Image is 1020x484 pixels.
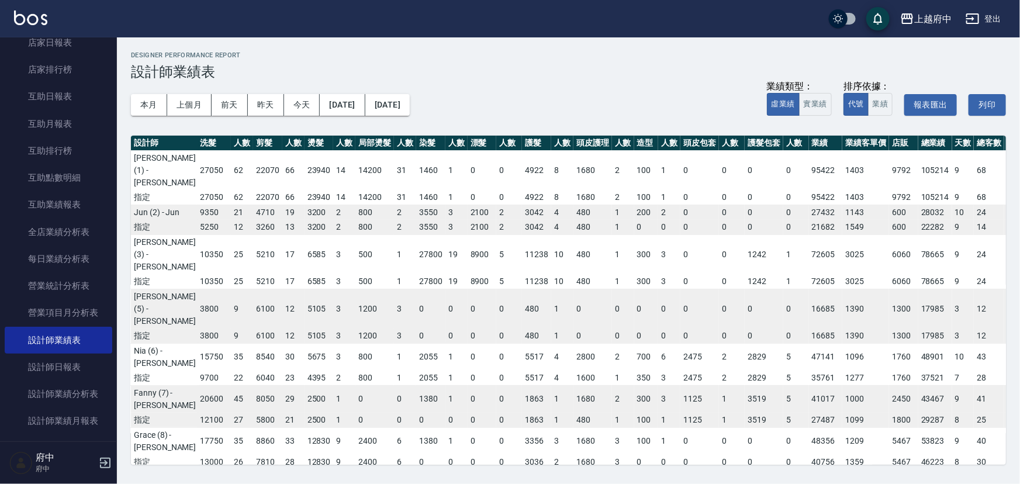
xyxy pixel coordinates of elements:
[842,234,889,274] td: 3025
[680,289,719,329] td: 0
[634,220,659,235] td: 0
[918,150,952,190] td: 105214
[612,289,634,329] td: 0
[416,136,445,151] th: 染髮
[842,289,889,329] td: 1390
[952,205,974,220] td: 10
[355,329,394,344] td: 1200
[253,329,282,344] td: 6100
[680,150,719,190] td: 0
[783,274,809,289] td: 1
[355,234,394,274] td: 500
[634,289,659,329] td: 0
[612,220,634,235] td: 1
[680,190,719,205] td: 0
[282,289,305,329] td: 12
[320,94,365,116] button: [DATE]
[719,136,745,151] th: 人數
[305,289,334,329] td: 5105
[197,234,231,274] td: 10350
[167,94,212,116] button: 上個月
[745,329,783,344] td: 0
[974,205,1004,220] td: 24
[253,205,282,220] td: 4710
[522,329,551,344] td: 480
[282,220,305,235] td: 13
[745,150,783,190] td: 0
[918,136,952,151] th: 總業績
[197,329,231,344] td: 3800
[394,289,416,329] td: 3
[918,205,952,220] td: 28032
[634,205,659,220] td: 200
[445,150,468,190] td: 1
[231,136,253,151] th: 人數
[658,205,680,220] td: 2
[197,205,231,220] td: 9350
[809,150,843,190] td: 95422
[551,329,573,344] td: 1
[445,274,468,289] td: 19
[745,190,783,205] td: 0
[522,234,551,274] td: 11238
[680,205,719,220] td: 0
[5,29,112,56] a: 店家日報表
[365,94,410,116] button: [DATE]
[783,220,809,235] td: 0
[416,234,445,274] td: 27800
[634,150,659,190] td: 100
[131,64,1006,80] h3: 設計師業績表
[197,150,231,190] td: 27050
[131,51,1006,59] h2: Designer Performance Report
[131,190,199,205] td: 指定
[197,220,231,235] td: 5250
[305,136,334,151] th: 燙髮
[783,205,809,220] td: 0
[918,234,952,274] td: 78665
[496,234,522,274] td: 5
[889,274,918,289] td: 6060
[974,274,1004,289] td: 24
[889,190,918,205] td: 9792
[809,136,843,151] th: 業績
[680,234,719,274] td: 0
[445,136,468,151] th: 人數
[745,136,783,151] th: 護髮包套
[305,190,334,205] td: 23940
[416,289,445,329] td: 0
[573,274,612,289] td: 480
[5,83,112,110] a: 互助日報表
[253,234,282,274] td: 5210
[355,289,394,329] td: 1200
[131,329,199,344] td: 指定
[658,190,680,205] td: 1
[974,136,1004,151] th: 總客數
[658,150,680,190] td: 1
[131,220,199,235] td: 指定
[253,150,282,190] td: 22070
[305,234,334,274] td: 6585
[231,190,253,205] td: 62
[197,274,231,289] td: 10350
[496,150,522,190] td: 0
[809,220,843,235] td: 21682
[889,150,918,190] td: 9792
[496,220,522,235] td: 2
[551,150,573,190] td: 8
[809,289,843,329] td: 16685
[904,94,957,116] button: 報表匯出
[889,205,918,220] td: 600
[719,205,745,220] td: 0
[248,94,284,116] button: 昨天
[918,289,952,329] td: 17985
[842,205,889,220] td: 1143
[5,381,112,407] a: 設計師業績分析表
[445,329,468,344] td: 0
[918,220,952,235] td: 22282
[445,205,468,220] td: 3
[783,136,809,151] th: 人數
[394,136,416,151] th: 人數
[634,329,659,344] td: 0
[612,329,634,344] td: 0
[445,220,468,235] td: 3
